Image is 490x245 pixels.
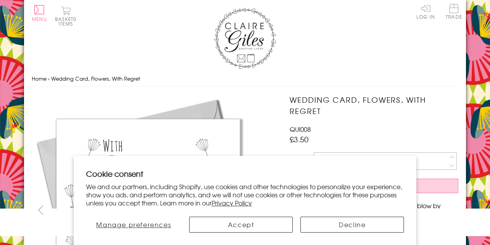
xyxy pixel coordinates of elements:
button: Basket0 items [55,6,76,26]
button: Menu [32,5,47,21]
span: £3.50 [290,134,309,145]
button: prev [32,201,49,219]
span: Manage preferences [96,220,171,229]
button: Manage preferences [86,217,181,233]
a: Privacy Policy [212,198,252,207]
span: › [48,75,50,82]
h1: Wedding Card, Flowers, With Regret [290,94,458,117]
span: 0 items [59,16,76,27]
button: Accept [189,217,293,233]
span: QUI008 [290,124,311,134]
span: Trade [446,4,462,19]
h2: Cookie consent [86,168,404,179]
p: We and our partners, including Shopify, use cookies and other technologies to personalize your ex... [86,183,404,207]
a: Home [32,75,47,82]
img: Claire Giles Greetings Cards [214,8,276,69]
button: Decline [300,217,404,233]
span: Wedding Card, Flowers, With Regret [51,75,140,82]
a: Trade [446,4,462,21]
a: Log In [416,4,435,19]
span: Menu [32,16,47,22]
nav: breadcrumbs [32,71,458,87]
